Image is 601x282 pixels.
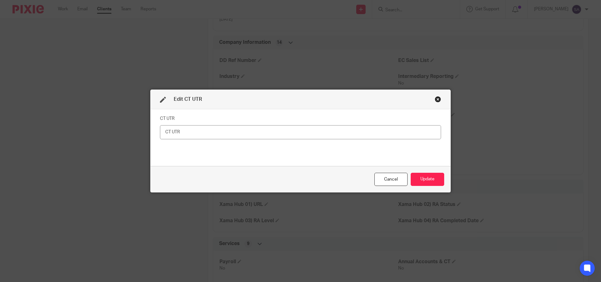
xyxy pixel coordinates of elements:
[174,97,202,102] span: Edit CT UTR
[411,173,444,186] button: Update
[435,96,441,102] div: Close this dialog window
[374,173,408,186] div: Close this dialog window
[160,115,175,122] label: CT UTR
[160,125,441,139] input: CT UTR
